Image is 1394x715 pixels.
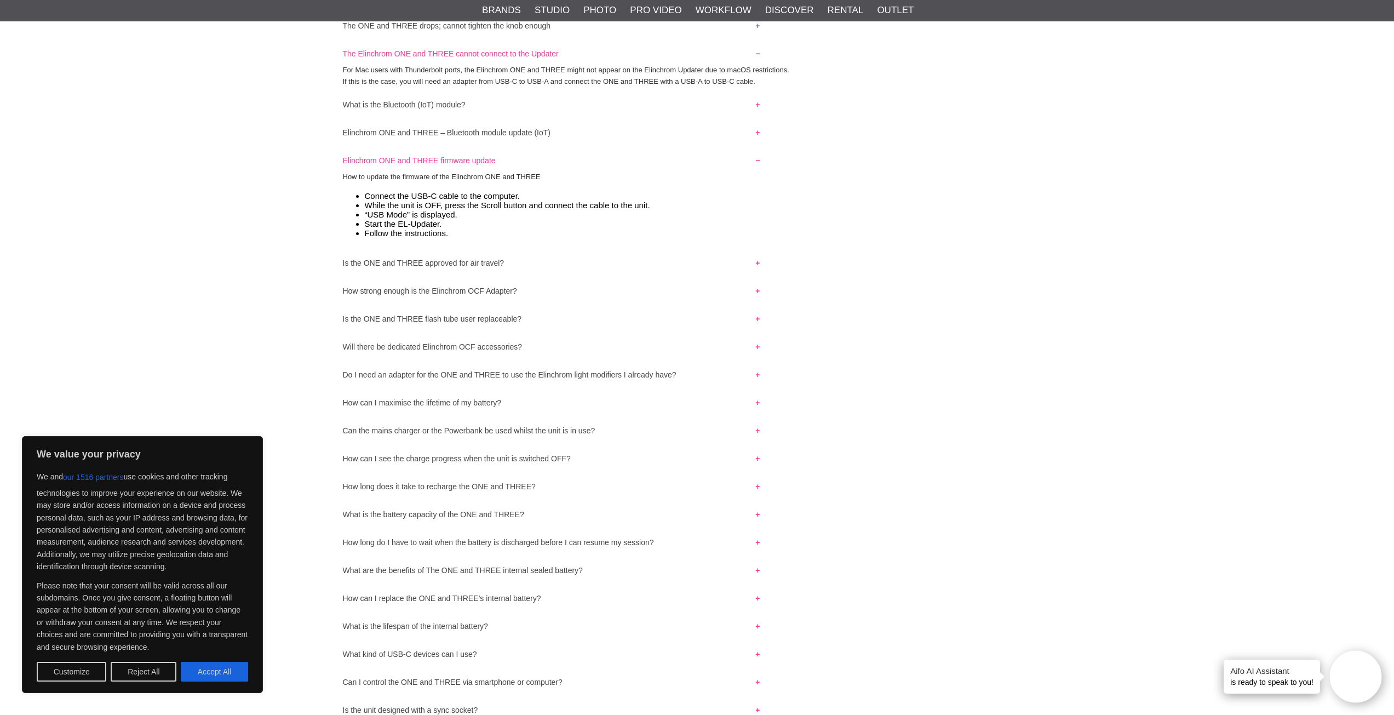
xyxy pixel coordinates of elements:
[333,421,770,435] button: Can the mains charger or the Powerbank be used whilst the unit is in use?
[333,644,770,659] button: What kind of USB-C devices can I use?
[365,191,1052,201] li: Connect the USB-C cable to the computer.
[333,95,770,109] button: What is the Bluetooth (IoT) module?
[333,44,770,58] button: The Elinchrom ONE and THREE cannot connect to the Updater
[111,662,176,682] button: Reject All
[482,3,521,18] a: Brands
[333,616,770,631] button: What is the lifespan of the internal battery?
[343,171,1052,183] p: How to update the firmware of the Elinchrom ONE and THREE
[333,337,770,351] button: Will there be dedicated Elinchrom OCF accessories?
[696,3,752,18] a: Workflow
[37,580,248,653] p: Please note that your consent will be valid across all our subdomains. Once you give consent, a f...
[333,16,770,30] button: The ONE and THREE drops; cannot tighten the knob enough
[365,201,1052,210] li: While the unit is OFF, press the Scroll button and connect the cable to the unit.
[333,365,770,379] button: Do I need an adapter for the ONE and THREE to use the Elinchrom light modifiers I already have?
[365,210,1052,219] li: “USB Mode” is displayed.
[583,3,616,18] a: Photo
[1224,660,1320,694] div: is ready to speak to you!
[333,477,770,491] button: How long does it take to recharge the ONE and THREE?
[333,309,770,323] button: Is the ONE and THREE flash tube user replaceable?
[333,151,770,165] button: Elinchrom ONE and THREE firmware update
[181,662,248,682] button: Accept All
[333,533,770,547] button: How long do I have to wait when the battery is discharged before I can resume my session?
[365,219,1052,228] li: Start the EL-Updater.
[333,281,770,295] button: How strong enough is the Elinchrom OCF Adapter?
[365,228,1052,238] li: Follow the instructions.
[63,467,124,487] button: our 1516 partners
[333,700,770,714] button: Is the unit designed with a sync socket?
[630,3,681,18] a: Pro Video
[343,65,1052,88] p: For Mac users with Thunderbolt ports, the Elinchrom ONE and THREE might not appear on the Elinchr...
[765,3,814,18] a: Discover
[535,3,570,18] a: Studio
[22,436,263,693] div: We value your privacy
[333,560,770,575] button: What are the benefits of The ONE and THREE internal sealed battery?
[828,3,864,18] a: Rental
[333,253,770,267] button: Is the ONE and THREE approved for air travel?
[333,123,770,137] button: Elinchrom ONE and THREE – Bluetooth module update (IoT)
[333,505,770,519] button: What is the battery capacity of the ONE and THREE?
[333,588,770,603] button: How can I replace the ONE and THREE’s internal battery?
[37,662,106,682] button: Customize
[333,393,770,407] button: How can I maximise the lifetime of my battery?
[877,3,914,18] a: Outlet
[37,448,248,461] p: We value your privacy
[333,449,770,463] button: How can I see the charge progress when the unit is switched OFF?
[1230,665,1313,677] h4: Aifo AI Assistant
[37,467,248,573] p: We and use cookies and other tracking technologies to improve your experience on our website. We ...
[333,672,770,687] button: Can I control the ONE and THREE via smartphone or computer?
